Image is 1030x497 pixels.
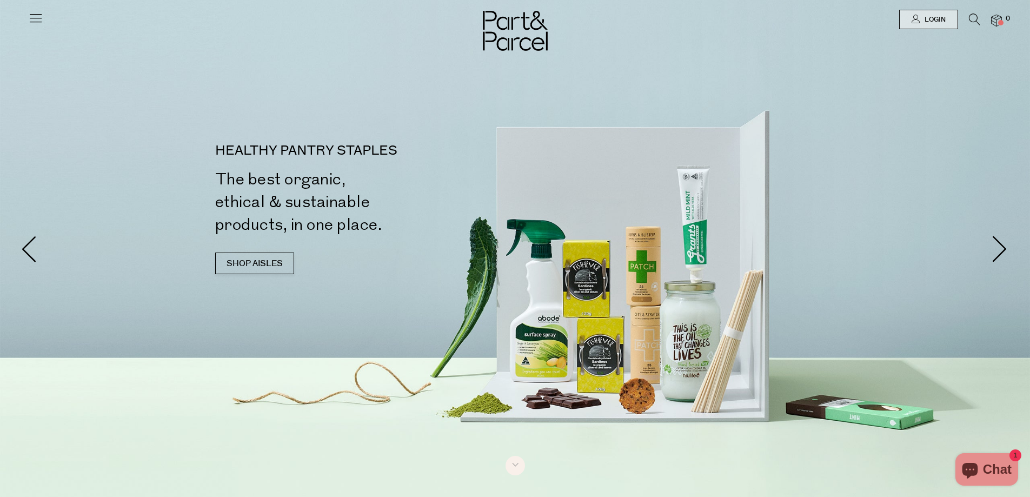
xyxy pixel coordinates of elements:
span: Login [922,15,946,24]
a: SHOP AISLES [215,253,294,274]
h2: The best organic, ethical & sustainable products, in one place. [215,168,520,236]
p: HEALTHY PANTRY STAPLES [215,144,520,157]
a: 0 [991,15,1002,26]
inbox-online-store-chat: Shopify online store chat [952,453,1021,488]
img: Part&Parcel [483,11,548,51]
a: Login [899,10,958,29]
span: 0 [1003,14,1013,24]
